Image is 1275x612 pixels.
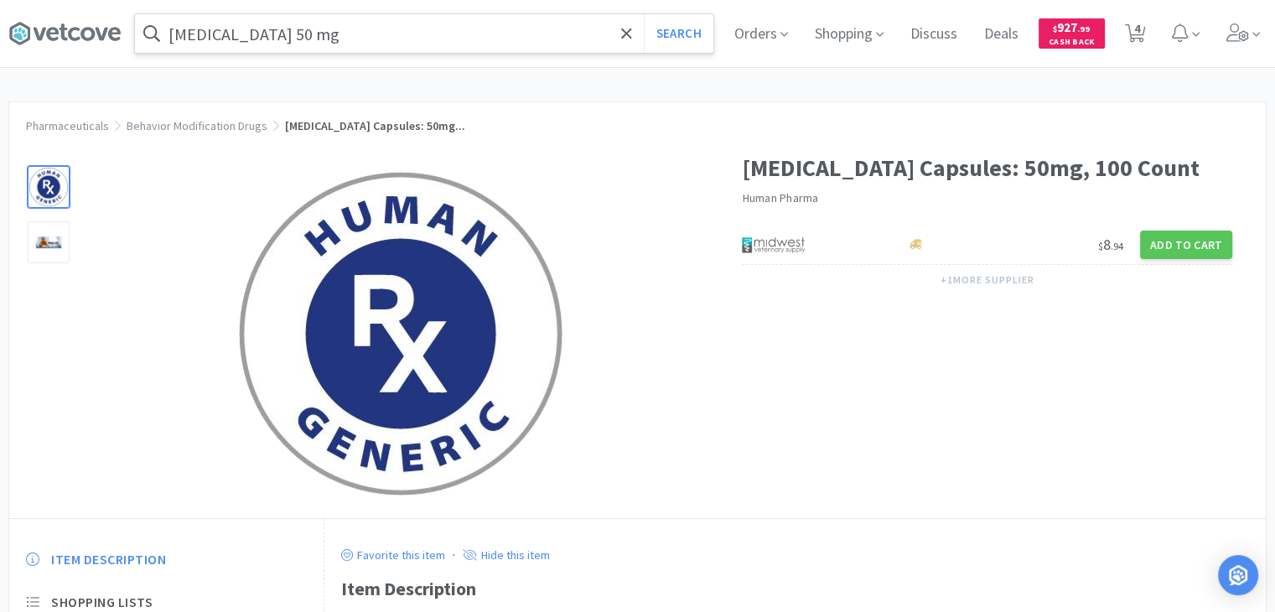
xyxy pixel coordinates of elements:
span: $ [1053,23,1057,34]
div: Item Description [341,574,1249,604]
span: 927 [1053,19,1090,35]
span: Cash Back [1049,38,1095,49]
button: Search [644,14,713,53]
a: Deals [977,27,1025,42]
a: Discuss [904,27,964,42]
span: $ [1098,240,1103,252]
img: 2f9e20a718144c12ba95f14991ede3bc_355717.png [233,166,568,501]
a: Pharmaceuticals [26,118,109,133]
span: . 99 [1077,23,1090,34]
h1: [MEDICAL_DATA] Capsules: 50mg, 100 Count [742,149,1232,187]
span: 8 [1098,235,1123,254]
a: Behavior Modification Drugs [127,118,267,133]
div: Open Intercom Messenger [1218,555,1258,595]
a: $927.99Cash Back [1039,11,1105,56]
p: Hide this item [477,547,550,563]
img: 4dd14cff54a648ac9e977f0c5da9bc2e_5.png [742,232,805,257]
input: Search by item, sku, manufacturer, ingredient, size... [135,14,713,53]
a: Human Pharma [742,190,818,205]
p: Favorite this item [353,547,445,563]
button: +1more supplier [932,268,1042,292]
button: Add to Cart [1140,231,1232,259]
span: [MEDICAL_DATA] Capsules: 50mg... [285,118,465,133]
span: . 94 [1111,240,1123,252]
span: Shopping Lists [51,594,153,611]
span: Item Description [51,551,166,568]
div: · [453,544,455,566]
a: 4 [1118,29,1153,44]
